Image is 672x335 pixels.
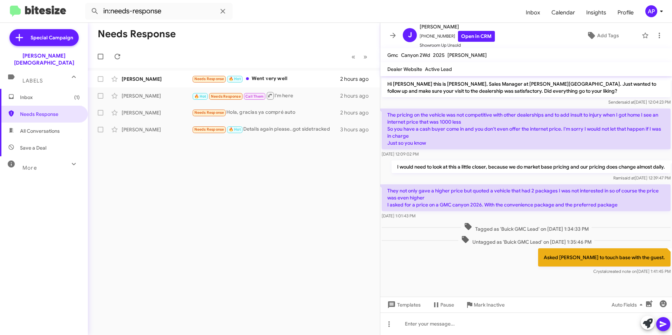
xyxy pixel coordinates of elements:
[401,52,430,58] span: Canyon 2Wd
[340,126,374,133] div: 3 hours ago
[31,34,73,41] span: Special Campaign
[194,94,206,99] span: 🔥 Hot
[9,29,79,46] a: Special Campaign
[474,298,505,311] span: Mark Inactive
[458,235,594,245] span: Untagged as 'Buick GMC Lead' on [DATE] 1:35:46 PM
[608,99,671,105] span: Sender [DATE] 12:04:23 PM
[622,99,634,105] span: said at
[122,75,192,83] div: [PERSON_NAME]
[74,94,80,101] span: (1)
[122,92,192,99] div: [PERSON_NAME]
[211,94,241,99] span: Needs Response
[387,52,398,58] span: Gmc
[192,91,340,100] div: I'm here
[387,66,422,72] span: Dealer Website
[607,269,637,274] span: created note on
[639,5,664,17] button: AP
[348,50,371,64] nav: Page navigation example
[460,298,510,311] button: Mark Inactive
[192,109,340,117] div: Hola, gracias ya compré auto
[447,52,487,58] span: [PERSON_NAME]
[245,94,264,99] span: Call Them
[363,52,367,61] span: »
[408,29,412,41] span: J
[382,151,419,157] span: [DATE] 12:09:02 PM
[612,2,639,23] a: Profile
[194,127,224,132] span: Needs Response
[426,298,460,311] button: Pause
[192,125,340,133] div: Details again please..got sidetracked
[194,77,224,81] span: Needs Response
[380,298,426,311] button: Templates
[22,78,43,84] span: Labels
[340,75,374,83] div: 2 hours ago
[420,31,495,42] span: [PHONE_NUMBER]
[546,2,581,23] a: Calendar
[122,109,192,116] div: [PERSON_NAME]
[382,78,671,97] p: Hi [PERSON_NAME] this is [PERSON_NAME], Sales Manager at [PERSON_NAME][GEOGRAPHIC_DATA]. Just wan...
[20,111,80,118] span: Needs Response
[597,29,619,42] span: Add Tags
[347,50,360,64] button: Previous
[520,2,546,23] a: Inbox
[420,42,495,49] span: Showroom Up Unsold
[351,52,355,61] span: «
[85,3,233,20] input: Search
[593,269,671,274] span: Crystal [DATE] 1:41:45 PM
[458,31,495,42] a: Open in CRM
[461,222,592,232] span: Tagged as 'Buick GMC Lead' on [DATE] 1:34:33 PM
[229,127,241,132] span: 🔥 Hot
[122,126,192,133] div: [PERSON_NAME]
[606,298,651,311] button: Auto Fields
[567,29,638,42] button: Add Tags
[386,298,421,311] span: Templates
[392,160,671,173] p: I would need to look at this a little closer, because we do market base pricing and our pricing d...
[22,165,37,171] span: More
[440,298,454,311] span: Pause
[538,248,671,267] p: Asked [PERSON_NAME] to touch base with the guest.
[20,127,60,134] span: All Conversations
[340,109,374,116] div: 2 hours ago
[382,109,671,149] p: The pricing on the vehicle was not competitive with other dealerships and to add insult to injury...
[359,50,371,64] button: Next
[420,22,495,31] span: [PERSON_NAME]
[20,144,46,151] span: Save a Deal
[192,75,340,83] div: Went very well
[20,94,80,101] span: Inbox
[622,175,635,180] span: said at
[229,77,241,81] span: 🔥 Hot
[194,110,224,115] span: Needs Response
[98,28,176,40] h1: Needs Response
[425,66,452,72] span: Active Lead
[382,184,671,211] p: They not only gave a higher price but quoted a vehicle that had 2 packages I was not interested i...
[612,298,645,311] span: Auto Fields
[433,52,445,58] span: 2025
[340,92,374,99] div: 2 hours ago
[382,213,415,218] span: [DATE] 1:01:43 PM
[581,2,612,23] a: Insights
[645,5,657,17] div: AP
[613,175,671,180] span: Rami [DATE] 12:39:47 PM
